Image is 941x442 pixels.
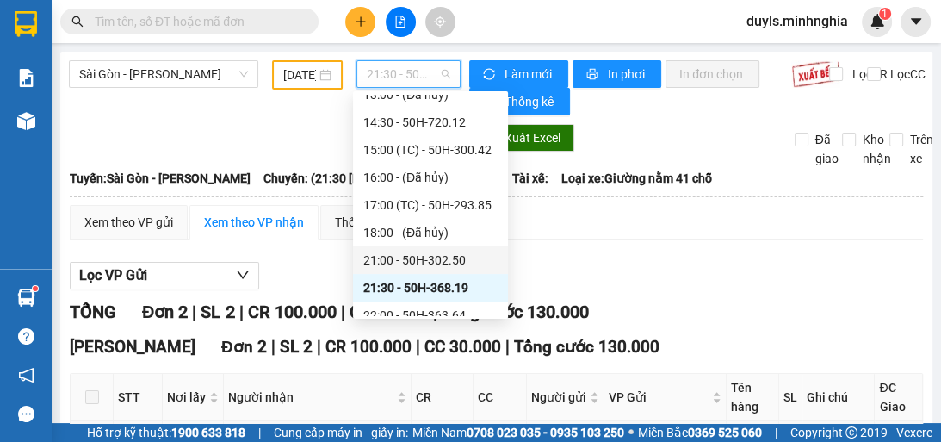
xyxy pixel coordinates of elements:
img: logo-vxr [15,11,37,37]
span: Đã giao [808,130,845,168]
b: Tuyến: Sài Gòn - [PERSON_NAME] [70,171,251,185]
span: file-add [394,16,406,28]
span: copyright [845,426,857,439]
span: | [775,423,777,442]
span: VP Gửi [609,388,709,407]
th: Ghi chú [802,374,876,421]
span: | [258,423,261,442]
span: | [317,337,321,357]
span: Sài Gòn - Phan Rí [79,61,248,87]
span: Chuyến: (21:30 [DATE]) [263,169,389,188]
span: Tổng cước 130.000 [441,302,588,322]
img: solution-icon [17,69,35,87]
button: aim [425,7,455,37]
span: Nơi lấy [167,388,206,407]
span: Đơn 2 [142,302,188,322]
button: bar-chartThống kê [469,88,570,115]
strong: 1900 633 818 [171,426,245,439]
span: Miền Bắc [638,423,762,442]
span: | [505,337,510,357]
div: Thống kê [335,213,384,232]
span: sync [483,68,498,82]
span: | [271,337,275,357]
th: STT [114,374,163,421]
span: Đơn 2 [221,337,267,357]
span: question-circle [18,328,34,345]
div: 15:00 (TC) - 50H-300.42 [363,140,498,159]
span: Cung cấp máy in - giấy in: [274,423,408,442]
span: SL 2 [201,302,234,322]
sup: 1 [879,8,891,20]
span: message [18,406,34,422]
input: 11/08/2025 [283,65,316,84]
span: TỔNG [70,302,116,322]
span: CR 100.000 [247,302,336,322]
span: | [238,302,243,322]
span: CC 30.000 [424,337,501,357]
div: Xem theo VP gửi [84,213,173,232]
span: Thống kê [505,92,556,111]
div: Xem theo VP nhận [204,213,304,232]
span: notification [18,367,34,383]
button: downloadXuất Excel [472,124,574,152]
span: | [192,302,196,322]
span: ⚪️ [628,429,634,436]
sup: 1 [33,286,38,291]
button: file-add [386,7,416,37]
span: In phơi [608,65,647,84]
span: Xuất Excel [505,128,560,147]
span: duyls.minhnghia [733,10,862,32]
th: CC [474,374,527,421]
span: printer [586,68,601,82]
th: ĐC Giao [875,374,923,421]
span: caret-down [908,14,924,29]
span: Lọc CR [845,65,890,84]
span: 21:30 - 50H-368.19 [367,61,450,87]
span: Loại xe: Giường nằm 41 chỗ [561,169,712,188]
span: Tổng cước 130.000 [514,337,659,357]
span: SL 2 [280,337,313,357]
div: 13:00 - (Đã hủy) [363,85,498,104]
span: down [236,268,250,282]
th: CR [412,374,474,421]
span: search [71,16,84,28]
span: Làm mới [505,65,554,84]
button: In đơn chọn [666,60,759,88]
span: Trên xe [903,130,940,168]
span: Hỗ trợ kỹ thuật: [87,423,245,442]
span: CR 100.000 [325,337,412,357]
div: 14:30 - 50H-720.12 [363,113,498,132]
span: Người nhận [228,388,393,407]
span: | [416,337,420,357]
input: Tìm tên, số ĐT hoặc mã đơn [95,12,298,31]
button: Lọc VP Gửi [70,262,259,289]
span: Kho nhận [856,130,898,168]
button: caret-down [901,7,931,37]
strong: 0708 023 035 - 0935 103 250 [467,426,624,439]
div: 16:00 - (Đã hủy) [363,168,498,187]
span: plus [355,16,367,28]
button: printerIn phơi [573,60,661,88]
img: icon-new-feature [870,14,885,29]
th: SL [779,374,802,421]
span: 1 [882,8,888,20]
span: Người gửi [531,388,586,407]
div: 22:00 - 50H-363.64 [363,306,498,325]
button: plus [345,7,375,37]
button: syncLàm mới [469,60,568,88]
span: Miền Nam [412,423,624,442]
div: 21:30 - 50H-368.19 [363,278,498,297]
span: aim [434,16,446,28]
th: Tên hàng [727,374,779,421]
img: warehouse-icon [17,112,35,130]
div: 21:00 - 50H-302.50 [363,251,498,270]
span: Tài xế: [512,169,548,188]
strong: 0369 525 060 [688,426,762,439]
div: 18:00 - (Đã hủy) [363,223,498,242]
span: Lọc VP Gửi [79,265,147,286]
span: Lọc CC [883,65,928,84]
img: 9k= [791,60,840,88]
span: CC 30.000 [349,302,428,322]
img: warehouse-icon [17,289,35,307]
span: | [340,302,344,322]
